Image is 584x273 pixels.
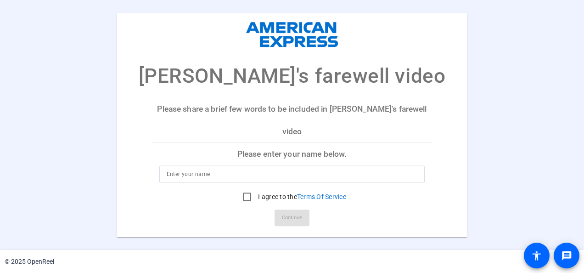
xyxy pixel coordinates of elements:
[167,169,418,180] input: Enter your name
[297,193,346,200] a: Terms Of Service
[5,257,54,267] div: © 2025 OpenReel
[561,250,572,261] mat-icon: message
[152,143,432,165] p: Please enter your name below.
[246,22,338,47] img: company-logo
[139,61,446,91] p: [PERSON_NAME]'s farewell video
[256,192,346,201] label: I agree to the
[531,250,542,261] mat-icon: accessibility
[152,98,432,143] p: Please share a brief few words to be included in [PERSON_NAME]'s farewell video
